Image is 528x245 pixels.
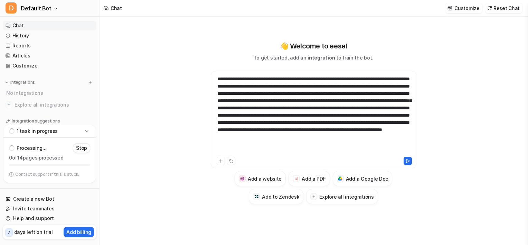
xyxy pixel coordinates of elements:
[64,227,94,237] button: Add billing
[280,41,347,51] p: 👋 Welcome to eesel
[21,3,51,13] span: Default Bot
[10,80,35,85] p: Integrations
[235,171,286,186] button: Add a websiteAdd a website
[248,175,282,182] h3: Add a website
[3,79,37,86] button: Integrations
[88,80,93,85] img: menu_add.svg
[3,31,96,40] a: History
[3,214,96,223] a: Help and support
[294,176,299,181] img: Add a PDF
[6,101,12,108] img: explore all integrations
[302,175,326,182] h3: Add a PDF
[333,171,393,186] button: Add a Google DocAdd a Google Doc
[15,99,94,110] span: Explore all integrations
[3,61,96,71] a: Customize
[17,128,58,135] p: 1 task in progress
[487,6,492,11] img: reset
[447,6,452,11] img: customize
[73,143,90,153] button: Stop
[6,2,17,13] span: D
[319,193,374,200] h3: Explore all integrations
[3,41,96,51] a: Reports
[3,51,96,61] a: Articles
[111,4,122,12] div: Chat
[249,189,303,204] button: Add to ZendeskAdd to Zendesk
[306,189,378,204] button: Explore all integrations
[3,194,96,204] a: Create a new Bot
[445,3,482,13] button: Customize
[254,194,259,199] img: Add to Zendesk
[3,204,96,214] a: Invite teammates
[9,154,90,161] p: 0 of 14 pages processed
[14,228,53,236] p: days left on trial
[338,176,342,181] img: Add a Google Doc
[240,176,245,181] img: Add a website
[3,100,96,110] a: Explore all integrations
[4,87,96,99] div: No integrations
[346,175,388,182] h3: Add a Google Doc
[289,171,330,186] button: Add a PDFAdd a PDF
[485,3,522,13] button: Reset Chat
[8,229,10,236] p: 7
[17,145,46,152] p: Processing...
[454,4,479,12] p: Customize
[15,172,79,177] p: Contact support if this is stuck.
[76,145,87,152] p: Stop
[254,54,373,61] p: To get started, add an to train the bot.
[4,80,9,85] img: expand menu
[12,118,60,124] p: Integration suggestions
[262,193,299,200] h3: Add to Zendesk
[308,55,335,61] span: integration
[66,228,91,236] p: Add billing
[3,21,96,30] a: Chat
